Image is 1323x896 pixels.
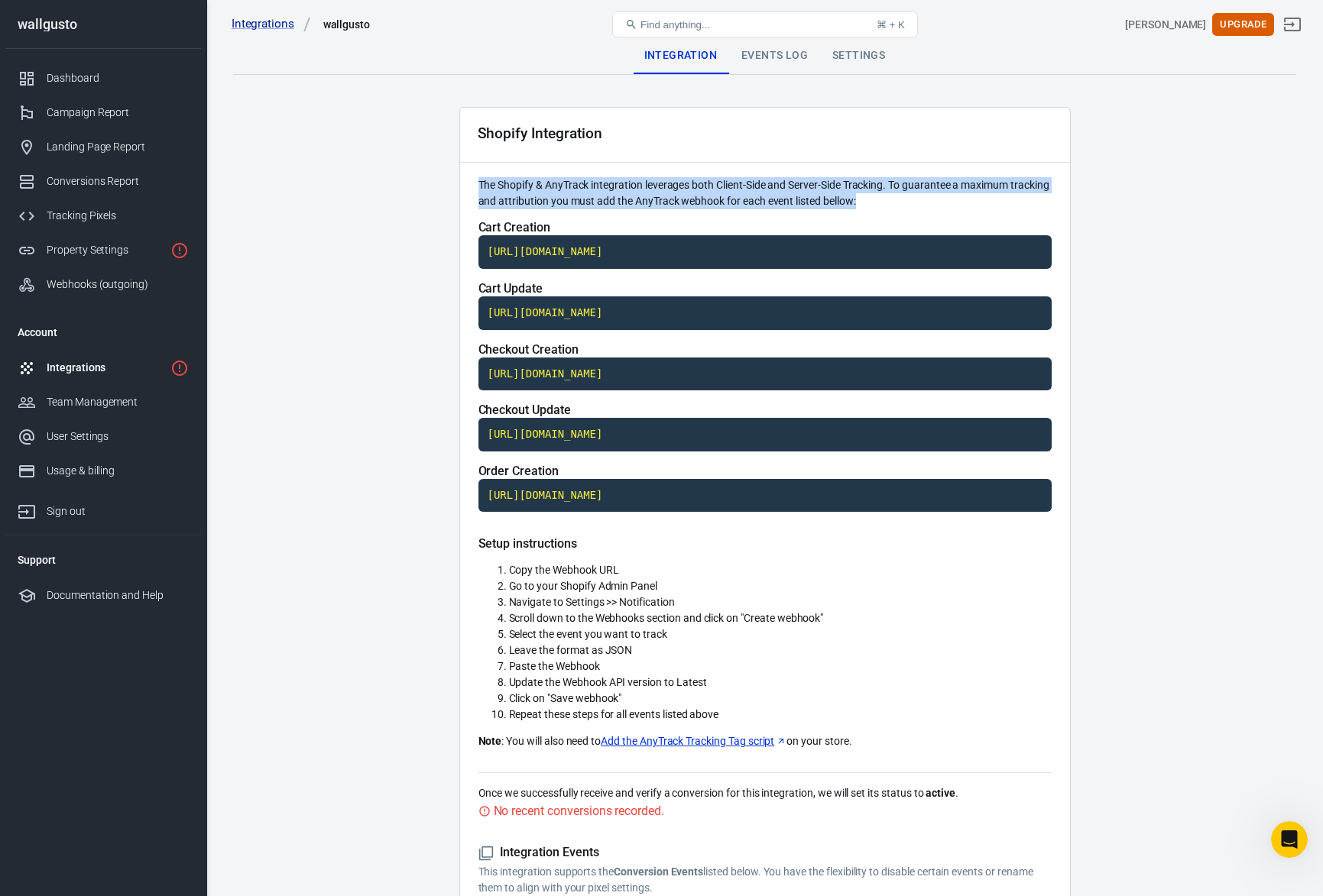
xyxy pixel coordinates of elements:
a: Sign out [1274,6,1311,43]
div: Settings [820,37,897,74]
span: Select the event you want to track [509,628,667,640]
a: Webhooks (outgoing) [5,267,201,302]
div: Conversions Report [47,173,189,189]
div: Events Log [729,37,820,74]
a: Sign out [5,488,201,529]
div: Property Settings [47,242,164,258]
span: Click on "Save webhook" [509,692,622,704]
strong: Conversion Events [614,865,703,878]
code: Click to copy [478,357,1052,391]
span: Cart Creation [478,220,550,235]
div: Integrations [47,360,164,376]
div: Dashboard [47,70,189,86]
a: User Settings [5,419,201,454]
a: Usage & billing [5,454,201,488]
strong: active [926,787,955,799]
span: Checkout Update [478,403,571,417]
div: Usage & billing [47,463,189,479]
svg: 1 networks not verified yet [170,359,189,377]
a: Integrations [5,351,201,385]
div: Tracking Pixels [47,208,189,224]
span: Cart Update [478,281,543,296]
li: Account [5,314,201,351]
a: Landing Page Report [5,130,201,164]
div: Integration [632,37,729,74]
span: Scroll down to the Webhooks section and click on "Create webhook" [509,612,824,624]
p: : You will also need to on your store. [478,733,1052,749]
div: No recent conversions recorded. [494,801,664,820]
a: Conversions Report [5,164,201,199]
iframe: Intercom live chat [1271,821,1308,858]
span: Checkout Creation [478,342,579,357]
p: This integration supports the listed below. You have the flexibility to disable certain events or... [478,864,1052,896]
div: Team Management [47,394,189,410]
div: Sign out [47,503,189,519]
code: Click to copy [478,479,1052,513]
code: Click to copy [478,418,1052,451]
p: Once we successfully receive and verify a conversion for this integration, we will set its status... [478,785,1052,801]
div: wallgusto [5,18,201,31]
div: User Settings [47,429,189,445]
code: Click to copy [478,235,1052,269]
svg: Property is not installed yet [170,241,189,260]
h5: Setup instructions [478,536,1052,552]
span: Copy the Webhook URL [509,564,619,576]
a: Add the AnyTrack Tracking Tag script [601,733,786,749]
span: Update the Webhook API version to Latest [509,676,707,688]
p: The Shopify & AnyTrack integration leverages both Client-Side and Server-Side Tracking. To guaran... [478,177,1052,209]
span: Go to your Shopify Admin Panel [509,580,658,592]
strong: Note [478,735,502,747]
div: Webhooks (outgoing) [47,277,189,293]
div: Shopify Integration [478,125,602,141]
span: Leave the format as JSON [509,644,633,656]
li: Support [5,542,201,578]
span: Find anything... [640,19,710,31]
div: Documentation and Help [47,587,189,603]
button: Upgrade [1212,13,1274,37]
div: Account id: nIYAZGHw [1125,17,1206,33]
div: ⌘ + K [877,19,905,31]
span: Navigate to Settings >> Notification [509,596,675,608]
span: Repeat these steps for all events listed above [509,708,719,720]
a: Tracking Pixels [5,199,201,233]
a: Campaign Report [5,95,201,130]
span: Paste the Webhook [509,660,600,672]
div: Campaign Report [47,105,189,121]
div: Landing Page Report [47,139,189,155]
a: Property Settings [5,233,201,267]
code: Click to copy [478,296,1052,330]
button: Find anything...⌘ + K [612,11,918,37]
a: Dashboard [5,61,201,95]
a: Team Management [5,385,201,419]
span: Order Creation [478,464,559,478]
a: Integrations [232,16,311,32]
h5: Integration Events [478,845,1052,861]
div: wallgusto [323,17,371,32]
